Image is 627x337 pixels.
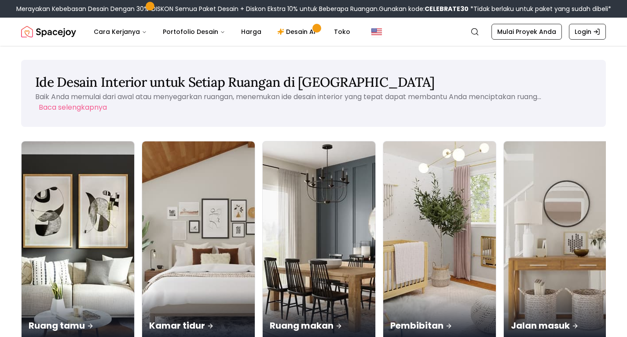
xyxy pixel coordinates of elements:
font: Ruang makan [270,319,334,332]
font: Ide Desain Interior untuk Setiap Ruangan di [GEOGRAPHIC_DATA] [35,74,434,90]
font: Toko [334,27,350,36]
font: Harga [241,27,261,36]
a: Spacejoy [21,23,76,41]
font: *Tidak berlaku untuk paket yang sudah dibeli* [470,4,611,13]
nav: Utama [87,23,357,41]
font: Pembibitan [390,319,444,332]
font: Baik Anda memulai dari awal atau menyegarkan ruangan, menemukan ide desain interior yang tepat da... [35,92,541,102]
font: Login [575,27,591,36]
font: Portofolio Desain [163,27,218,36]
font: DISKON Semua Paket Desain + Diskon Ekstra 10% untuk Beberapa Ruangan. [151,4,379,13]
button: Baca selengkapnya [39,102,107,113]
font: Gunakan kode: [379,4,425,13]
a: Login [569,24,606,40]
font: Mulai Proyek Anda [497,27,556,36]
font: Baca selengkapnya [39,102,107,112]
img: Logo Spacejoy [21,23,76,41]
a: Desain AI [270,23,325,41]
a: Toko [327,23,357,41]
a: Harga [234,23,268,41]
font: Ruang tamu [29,319,85,332]
font: CELEBRATE30 [425,4,469,13]
button: Portofolio Desain [156,23,232,41]
font: Desain AI [286,27,315,36]
nav: Global [21,18,606,46]
font: Merayakan Kebebasan Desain Dengan 30% [16,4,149,13]
font: Jalan masuk [511,319,570,332]
img: Amerika Serikat [371,26,382,37]
button: Cara Kerjanya [87,23,154,41]
font: Cara Kerjanya [94,27,140,36]
a: Mulai Proyek Anda [491,24,562,40]
font: Kamar tidur [149,319,205,332]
